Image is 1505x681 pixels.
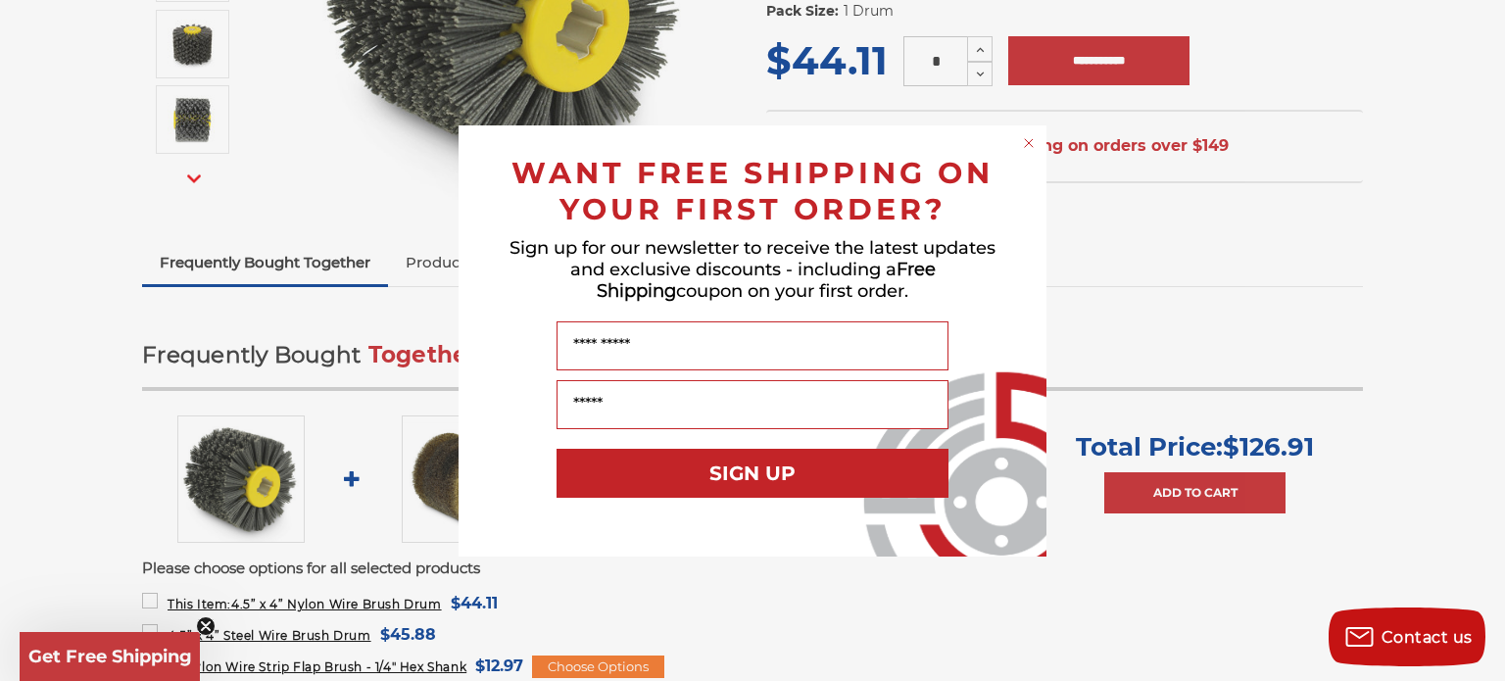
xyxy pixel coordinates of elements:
span: Free Shipping [597,259,936,302]
span: Contact us [1382,628,1473,647]
button: Close dialog [1019,133,1039,153]
span: Sign up for our newsletter to receive the latest updates and exclusive discounts - including a co... [510,237,995,302]
button: Contact us [1329,608,1485,666]
button: SIGN UP [557,449,948,498]
span: WANT FREE SHIPPING ON YOUR FIRST ORDER? [511,155,994,227]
